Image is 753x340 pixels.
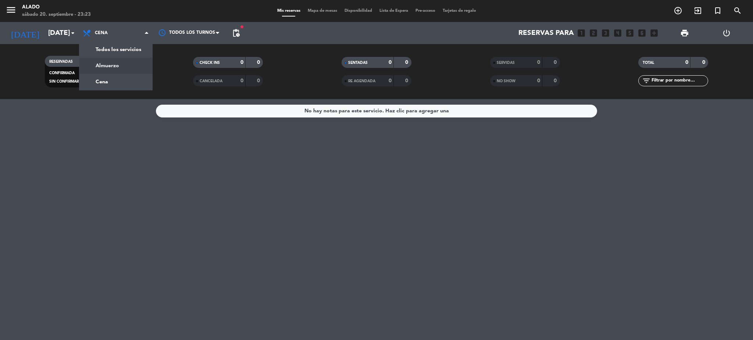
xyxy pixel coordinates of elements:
strong: 0 [257,60,261,65]
i: add_circle_outline [674,6,682,15]
strong: 0 [405,78,410,83]
span: NO SHOW [497,79,515,83]
a: Cena [79,74,152,90]
span: TOTAL [643,61,654,65]
i: turned_in_not [713,6,722,15]
strong: 0 [240,78,243,83]
span: RE AGENDADA [348,79,375,83]
i: looks_4 [613,28,622,38]
span: SERVIDAS [497,61,515,65]
span: Mis reservas [274,9,304,13]
span: CHECK INS [200,61,220,65]
i: looks_two [589,28,598,38]
strong: 0 [257,78,261,83]
i: looks_5 [625,28,635,38]
div: Alado [22,4,91,11]
strong: 0 [537,78,540,83]
i: add_box [649,28,659,38]
span: Pre-acceso [412,9,439,13]
div: sábado 20. septiembre - 23:23 [22,11,91,18]
i: search [733,6,742,15]
span: print [680,29,689,37]
strong: 0 [537,60,540,65]
i: filter_list [642,76,651,85]
span: pending_actions [232,29,240,37]
i: menu [6,4,17,15]
span: Tarjetas de regalo [439,9,480,13]
div: No hay notas para este servicio. Haz clic para agregar una [304,107,449,115]
strong: 0 [702,60,707,65]
span: Cena [95,30,108,36]
i: [DATE] [6,25,44,41]
i: looks_one [577,28,586,38]
span: RESERVADAS [49,60,73,64]
a: Almuerzo [79,58,152,74]
span: Reservas para [518,29,574,37]
strong: 0 [685,60,688,65]
a: Todos los servicios [79,41,152,58]
input: Filtrar por nombre... [651,77,708,85]
span: SIN CONFIRMAR [49,80,79,83]
span: CONFIRMADA [49,71,75,75]
i: exit_to_app [693,6,702,15]
strong: 0 [240,60,243,65]
i: power_settings_new [722,29,731,37]
i: looks_6 [637,28,647,38]
span: fiber_manual_record [240,25,244,29]
span: CANCELADA [200,79,222,83]
span: Mapa de mesas [304,9,341,13]
span: Disponibilidad [341,9,376,13]
span: Lista de Espera [376,9,412,13]
strong: 0 [554,60,558,65]
i: looks_3 [601,28,610,38]
div: LOG OUT [706,22,747,44]
strong: 0 [389,78,392,83]
strong: 0 [554,78,558,83]
button: menu [6,4,17,18]
i: arrow_drop_down [68,29,77,37]
strong: 0 [405,60,410,65]
strong: 0 [389,60,392,65]
span: SENTADAS [348,61,368,65]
